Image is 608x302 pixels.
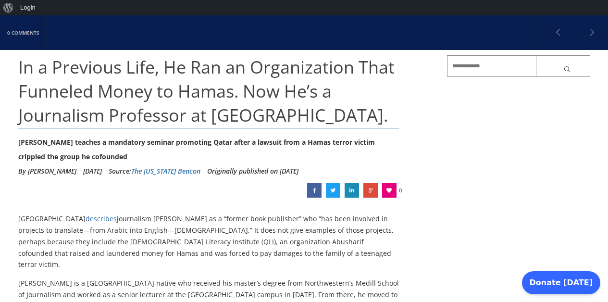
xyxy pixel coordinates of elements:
[18,135,399,164] div: [PERSON_NAME] teaches a mandatory seminar promoting Qatar after a lawsuit from a Hamas terror vic...
[307,183,322,198] a: In a Previous Life, He Ran an Organization That Funneled Money to Hamas. Now He’s a Journalism Pr...
[83,164,102,178] li: [DATE]
[399,183,402,198] span: 0
[18,213,399,270] p: [GEOGRAPHIC_DATA] journalism [PERSON_NAME] as a “former book publisher” who “has been involved in...
[326,183,340,198] a: In a Previous Life, He Ran an Organization That Funneled Money to Hamas. Now He’s a Journalism Pr...
[18,55,395,127] span: In a Previous Life, He Ran an Organization That Funneled Money to Hamas. Now He’s a Journalism Pr...
[207,164,298,178] li: Originally published on [DATE]
[86,214,117,223] a: describes
[363,183,378,198] a: In a Previous Life, He Ran an Organization That Funneled Money to Hamas. Now He’s a Journalism Pr...
[345,183,359,198] a: In a Previous Life, He Ran an Organization That Funneled Money to Hamas. Now He’s a Journalism Pr...
[109,164,200,178] div: Source:
[131,166,200,176] a: The [US_STATE] Beacon
[18,164,76,178] li: By [PERSON_NAME]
